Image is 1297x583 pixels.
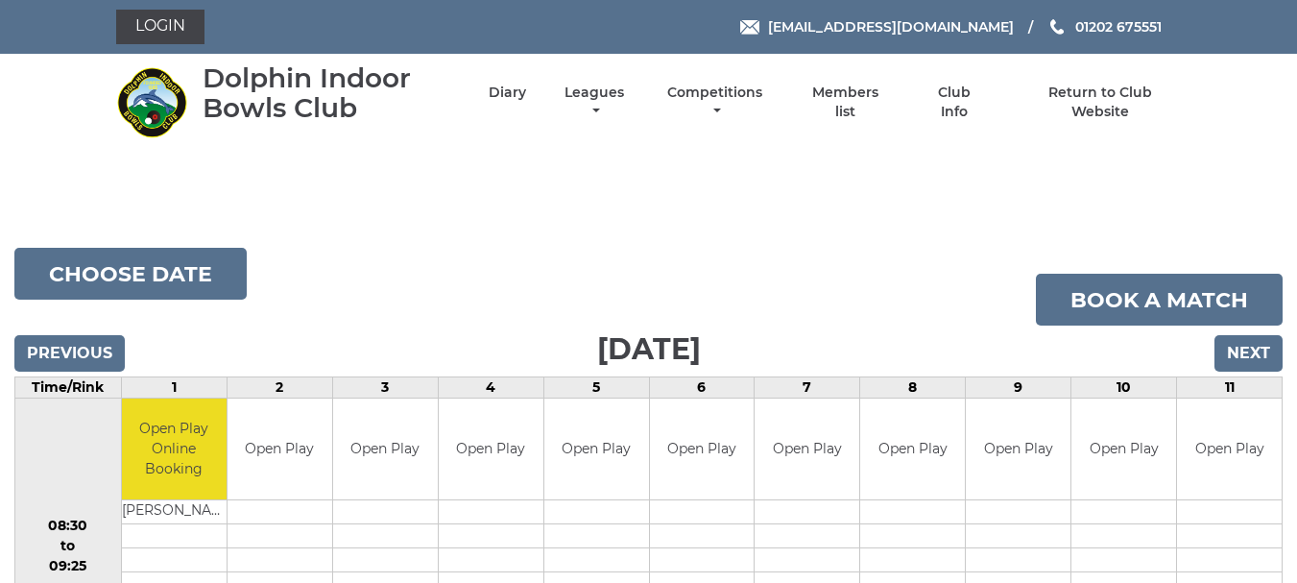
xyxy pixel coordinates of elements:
[1177,377,1283,399] td: 11
[755,377,860,399] td: 7
[116,66,188,138] img: Dolphin Indoor Bowls Club
[121,377,227,399] td: 1
[966,399,1070,499] td: Open Play
[14,335,125,372] input: Previous
[755,399,859,499] td: Open Play
[1177,399,1282,499] td: Open Play
[650,399,755,499] td: Open Play
[116,10,204,44] a: Login
[740,20,759,35] img: Email
[14,248,247,300] button: Choose date
[227,377,332,399] td: 2
[544,399,649,499] td: Open Play
[1071,377,1177,399] td: 10
[768,18,1014,36] span: [EMAIL_ADDRESS][DOMAIN_NAME]
[1214,335,1283,372] input: Next
[438,377,543,399] td: 4
[122,399,227,499] td: Open Play Online Booking
[924,84,986,121] a: Club Info
[560,84,629,121] a: Leagues
[966,377,1071,399] td: 9
[333,399,438,499] td: Open Play
[860,399,965,499] td: Open Play
[543,377,649,399] td: 5
[860,377,966,399] td: 8
[228,399,332,499] td: Open Play
[122,499,227,523] td: [PERSON_NAME]
[649,377,755,399] td: 6
[489,84,526,102] a: Diary
[1050,19,1064,35] img: Phone us
[332,377,438,399] td: 3
[740,16,1014,37] a: Email [EMAIL_ADDRESS][DOMAIN_NAME]
[1047,16,1162,37] a: Phone us 01202 675551
[439,399,543,499] td: Open Play
[1036,274,1283,326] a: Book a match
[1019,84,1181,121] a: Return to Club Website
[663,84,768,121] a: Competitions
[1075,18,1162,36] span: 01202 675551
[203,63,455,123] div: Dolphin Indoor Bowls Club
[1071,399,1176,499] td: Open Play
[801,84,889,121] a: Members list
[15,377,122,399] td: Time/Rink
